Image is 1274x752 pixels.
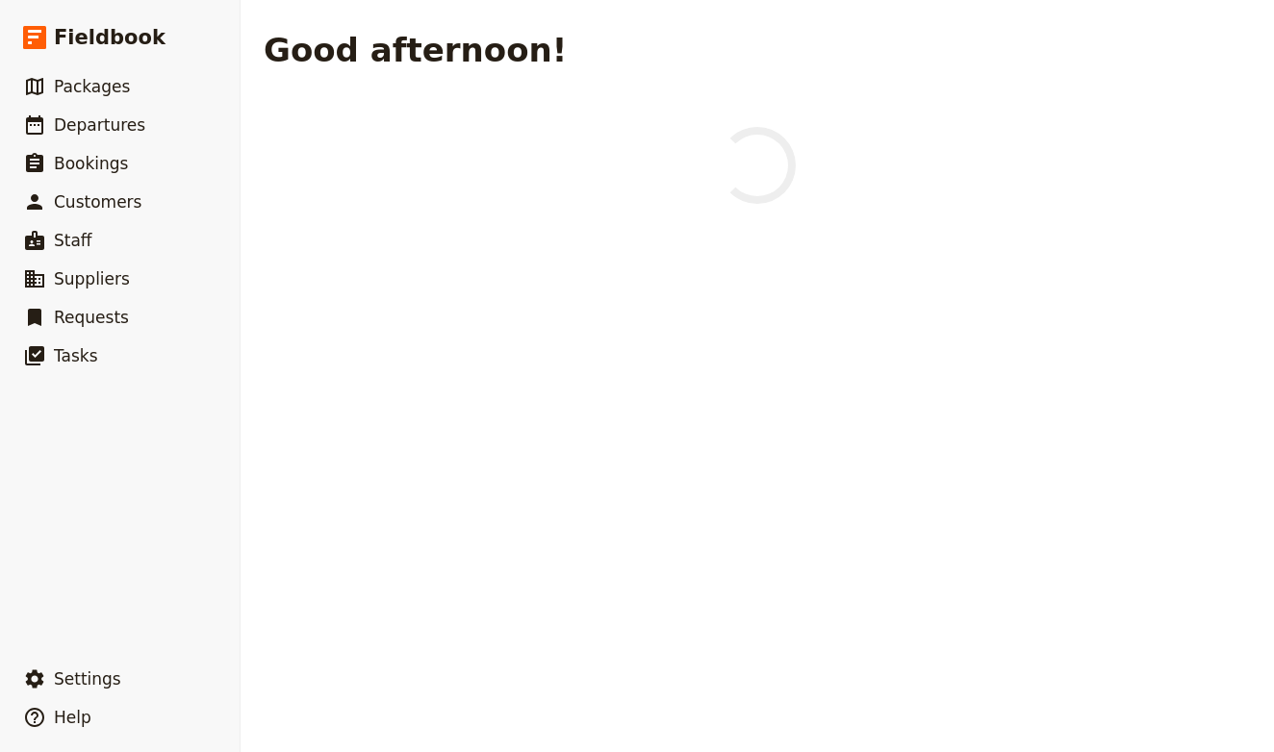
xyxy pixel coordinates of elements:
[54,231,92,250] span: Staff
[54,23,166,52] span: Fieldbook
[54,669,121,689] span: Settings
[54,346,98,365] span: Tasks
[54,708,91,727] span: Help
[264,31,567,69] h1: Good afternoon!
[54,154,128,173] span: Bookings
[54,308,129,327] span: Requests
[54,269,130,288] span: Suppliers
[54,192,141,212] span: Customers
[54,77,130,96] span: Packages
[54,115,145,135] span: Departures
